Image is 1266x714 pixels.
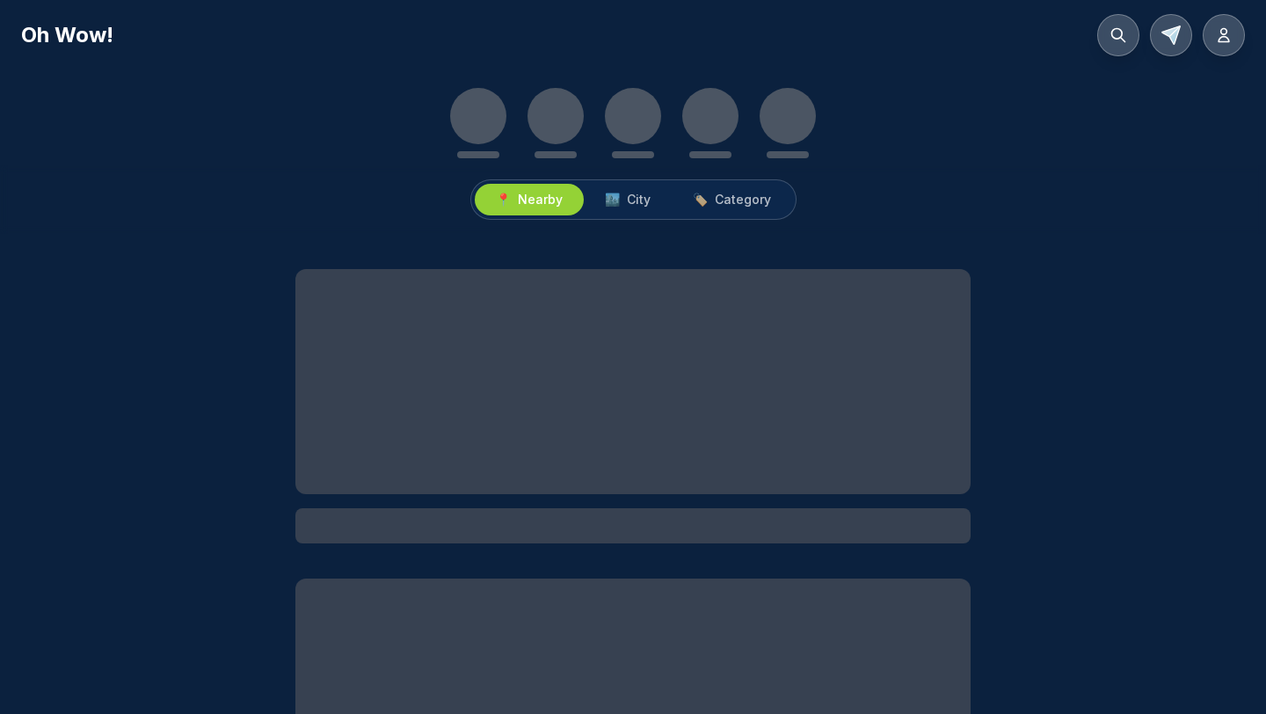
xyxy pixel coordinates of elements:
span: 📍 [496,191,511,208]
span: 🏷️ [693,191,708,208]
span: 🏙️ [605,191,620,208]
span: Category [715,191,771,208]
button: 📍Nearby [475,184,584,215]
h1: Oh Wow! [21,21,113,49]
button: 🏙️City [584,184,672,215]
button: 🏷️Category [672,184,792,215]
span: Nearby [518,191,563,208]
span: City [627,191,651,208]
